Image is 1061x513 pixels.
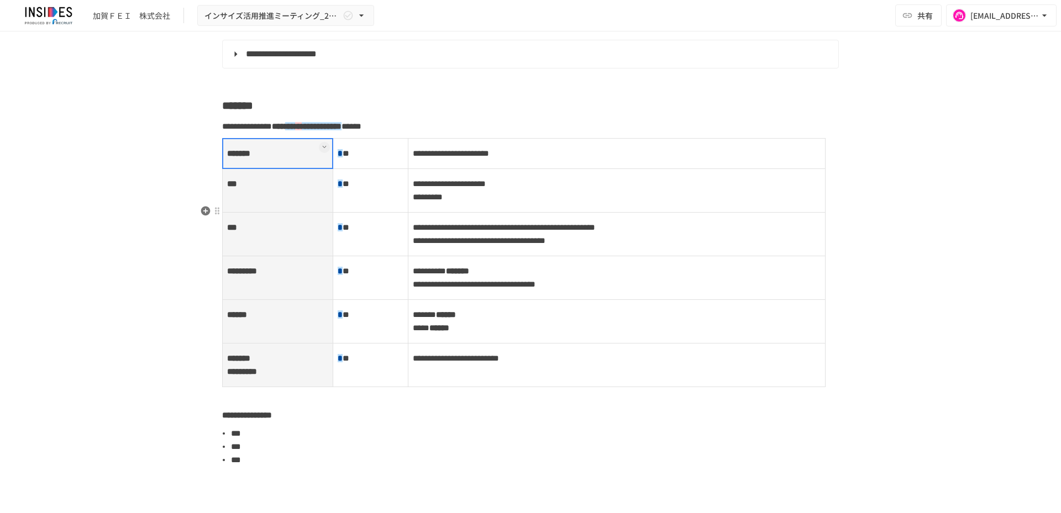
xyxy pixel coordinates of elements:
[895,4,942,27] button: 共有
[93,10,170,22] div: 加賀ＦＥＩ 株式会社
[204,9,340,23] span: インサイズ活用推進ミーティング_202508 ～現場展開後3回目～
[970,9,1039,23] div: [EMAIL_ADDRESS][DOMAIN_NAME]
[917,9,933,22] span: 共有
[946,4,1057,27] button: [EMAIL_ADDRESS][DOMAIN_NAME]
[13,7,84,24] img: JmGSPSkPjKwBq77AtHmwC7bJguQHJlCRQfAXtnx4WuV
[197,5,374,27] button: インサイズ活用推進ミーティング_202508 ～現場展開後3回目～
